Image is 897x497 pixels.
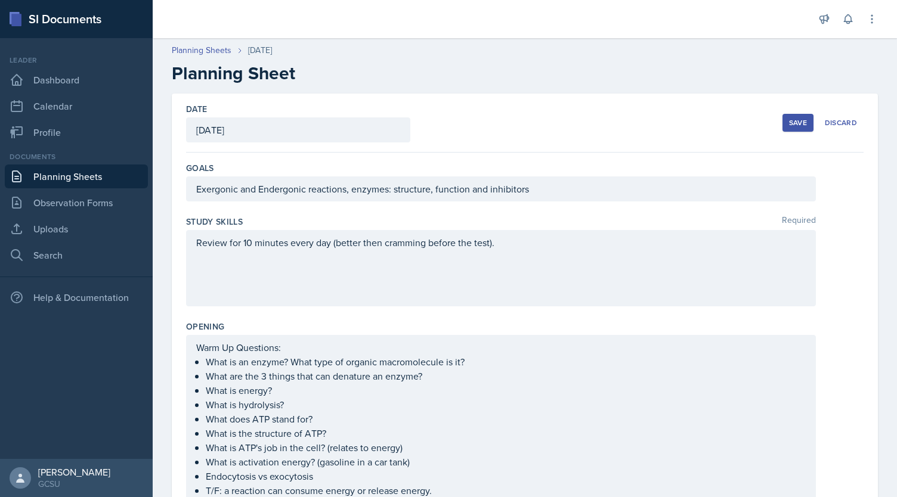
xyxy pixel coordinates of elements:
[5,243,148,267] a: Search
[196,182,806,196] p: Exergonic and Endergonic reactions, enzymes: structure, function and inhibitors
[38,466,110,478] div: [PERSON_NAME]
[206,355,806,369] p: What is an enzyme? What type of organic macromolecule is it?​
[186,216,243,228] label: Study Skills
[206,469,806,483] p: Endocytosis vs exocytosis​
[5,285,148,309] div: Help & Documentation
[5,68,148,92] a: Dashboard
[186,162,214,174] label: Goals
[5,94,148,118] a: Calendar
[782,216,816,228] span: Required
[5,151,148,162] div: Documents
[206,412,806,426] p: What does ATP stand for?​
[825,118,857,128] div: Discard
[38,478,110,490] div: GCSU
[248,44,272,57] div: [DATE]
[206,397,806,412] p: What is hydrolysis?​
[186,103,207,115] label: Date
[172,63,878,84] h2: Planning Sheet
[5,217,148,241] a: Uploads
[172,44,231,57] a: Planning Sheets
[206,455,806,469] p: What is activation energy? (gasoline in a car tank)​
[5,164,148,188] a: Planning Sheets
[196,340,806,355] p: Warm Up Questions:
[206,426,806,440] p: What is the structure of ATP?​
[5,191,148,215] a: Observation Forms
[789,118,807,128] div: Save
[782,114,814,132] button: Save
[5,120,148,144] a: Profile
[186,321,224,333] label: Opening
[196,235,806,250] p: Review for 10 minutes every day (better then cramming before the test).
[206,440,806,455] p: What is ATP's job in the cell? (relates to energy)​
[206,383,806,397] p: What is energy?​
[206,369,806,383] p: What are the 3 things that can denature an enzyme?​
[5,55,148,66] div: Leader
[818,114,864,132] button: Discard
